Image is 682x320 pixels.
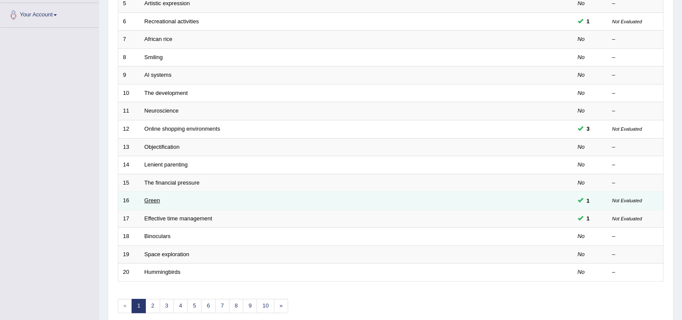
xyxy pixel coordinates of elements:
[201,299,215,313] a: 6
[578,144,585,150] em: No
[145,251,189,257] a: Space exploration
[145,36,173,42] a: African rice
[583,124,593,133] span: You can still take this question
[118,192,140,210] td: 16
[583,17,593,26] span: You can still take this question
[612,216,642,221] small: Not Evaluated
[145,54,163,60] a: Smiling
[145,125,220,132] a: Online shopping environments
[578,179,585,186] em: No
[578,233,585,239] em: No
[612,107,659,115] div: –
[612,126,642,132] small: Not Evaluated
[612,35,659,44] div: –
[215,299,229,313] a: 7
[612,71,659,79] div: –
[145,107,179,114] a: Neuroscience
[229,299,243,313] a: 8
[612,198,642,203] small: Not Evaluated
[118,210,140,228] td: 17
[612,143,659,151] div: –
[583,196,593,205] span: You can still take this question
[118,228,140,246] td: 18
[118,264,140,282] td: 20
[145,269,181,275] a: Hummingbirds
[118,66,140,85] td: 9
[612,251,659,259] div: –
[578,107,585,114] em: No
[0,3,99,25] a: Your Account
[118,13,140,31] td: 6
[578,36,585,42] em: No
[578,251,585,257] em: No
[118,138,140,156] td: 13
[612,53,659,62] div: –
[118,31,140,49] td: 7
[145,299,160,313] a: 2
[118,245,140,264] td: 19
[612,161,659,169] div: –
[145,179,200,186] a: The financial pressure
[145,90,188,96] a: The development
[578,90,585,96] em: No
[612,232,659,241] div: –
[145,144,180,150] a: Objectification
[173,299,188,313] a: 4
[612,19,642,24] small: Not Evaluated
[257,299,274,313] a: 10
[118,120,140,138] td: 12
[578,54,585,60] em: No
[118,174,140,192] td: 15
[145,215,212,222] a: Effective time management
[145,18,199,25] a: Recreational activities
[578,269,585,275] em: No
[145,197,160,204] a: Green
[145,233,171,239] a: Binoculars
[118,102,140,120] td: 11
[118,156,140,174] td: 14
[612,268,659,276] div: –
[118,299,132,313] span: «
[612,89,659,97] div: –
[578,72,585,78] em: No
[118,48,140,66] td: 8
[583,214,593,223] span: You can still take this question
[274,299,288,313] a: »
[612,179,659,187] div: –
[187,299,201,313] a: 5
[118,84,140,102] td: 10
[145,72,172,78] a: Al systems
[132,299,146,313] a: 1
[160,299,174,313] a: 3
[578,161,585,168] em: No
[243,299,257,313] a: 9
[145,161,188,168] a: Lenient parenting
